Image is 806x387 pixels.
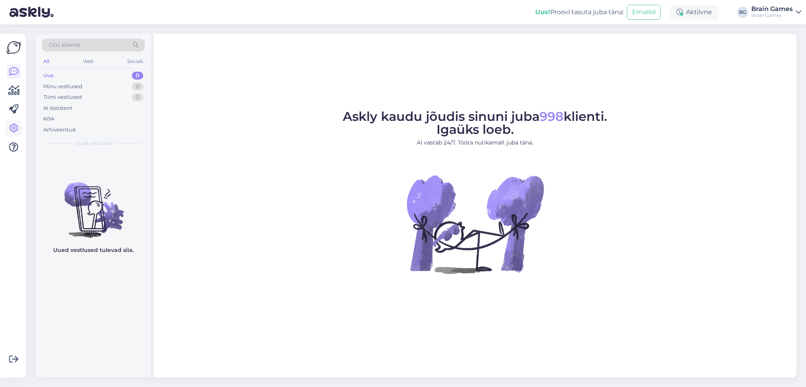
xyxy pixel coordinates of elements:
div: Minu vestlused [43,83,82,91]
div: Brain Games [751,6,793,12]
img: No chats [35,168,151,239]
div: Web [81,56,95,67]
b: Uus! [535,8,550,16]
img: Askly Logo [6,40,21,55]
p: Uued vestlused tulevad siia. [53,246,134,254]
span: 998 [540,109,564,124]
div: All [42,56,51,67]
div: Uus [43,72,54,80]
div: Tiimi vestlused [43,93,82,101]
div: 0 [132,83,143,91]
div: Arhiveeritud [43,126,76,134]
p: AI vastab 24/7. Tööta nutikamalt juba täna. [343,139,607,147]
span: Otsi kliente [49,41,80,49]
button: Emailid [627,5,661,20]
img: No Chat active [404,153,546,295]
div: BG [737,7,748,18]
a: Brain GamesBrain Games [751,6,801,19]
div: Aktiivne [670,5,718,19]
div: 0 [132,72,143,80]
div: Socials [126,56,145,67]
div: AI Assistent [43,104,72,112]
span: Uued vestlused [75,140,112,147]
div: Proovi tasuta juba täna: [535,7,624,17]
span: Askly kaudu jõudis sinuni juba klienti. Igaüks loeb. [343,109,607,137]
div: Kõik [43,115,55,123]
div: 0 [132,93,143,101]
div: Brain Games [751,12,793,19]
